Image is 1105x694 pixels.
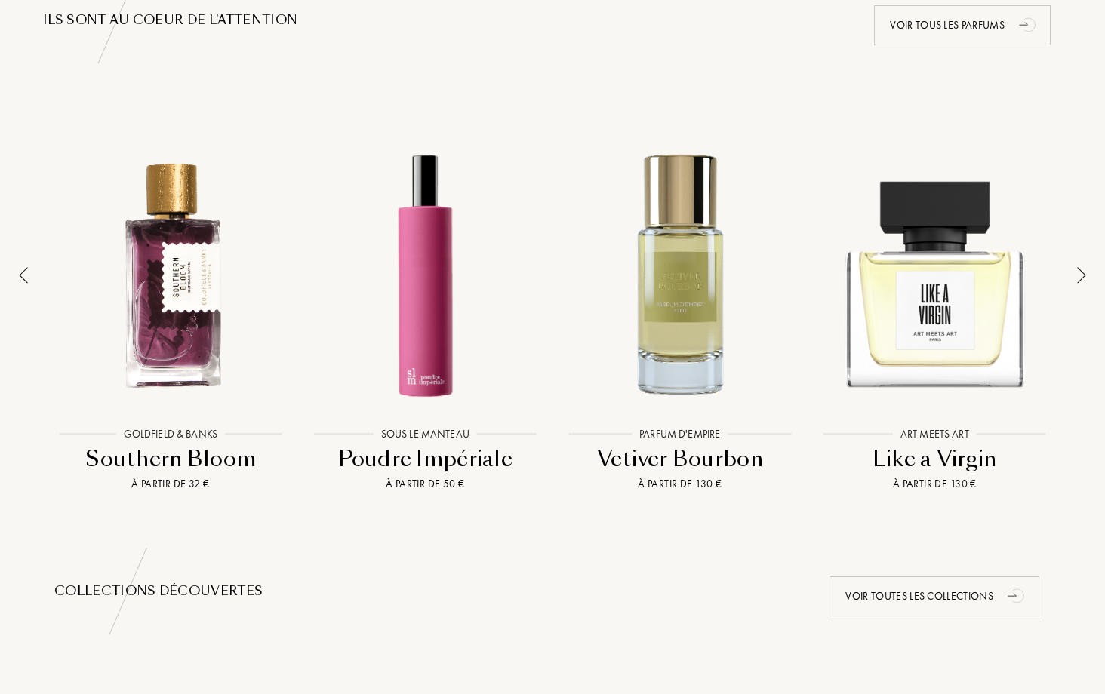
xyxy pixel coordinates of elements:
div: Art Meets Art [893,426,977,442]
a: Vetiver Bourbon Parfum d'EmpireParfum d'EmpireVetiver BourbonÀ partir de 130 € [552,120,808,492]
div: À partir de 32 € [47,476,294,492]
div: Southern Bloom [47,444,294,474]
div: Goldfield & Banks [116,426,225,442]
div: animation [1002,580,1033,610]
div: Voir tous les parfums [874,5,1051,45]
a: Voir tous les parfumsanimation [863,5,1062,45]
div: Voir toutes les collections [830,576,1039,616]
div: Poudre Impériale [302,444,549,474]
div: À partir de 130 € [811,476,1059,492]
a: Poudre Impériale Sous le ManteauSous le ManteauPoudre ImpérialeÀ partir de 50 € [298,120,553,492]
a: Voir toutes les collectionsanimation [818,576,1051,616]
div: Sous le Manteau [374,426,477,442]
div: ILS SONT au COEUR de l’attention [43,11,1062,29]
a: Like a Virgin Art Meets ArtArt Meets ArtLike a VirginÀ partir de 130 € [808,120,1063,492]
div: À partir de 130 € [556,476,804,492]
div: Collections découvertes [54,582,1051,600]
div: Vetiver Bourbon [556,444,804,474]
img: arrow_thin.png [1077,267,1086,284]
div: animation [1014,9,1044,39]
a: Southern Bloom Goldfield & BanksGoldfield & BanksSouthern BloomÀ partir de 32 € [43,120,298,492]
div: À partir de 50 € [302,476,549,492]
div: Parfum d'Empire [632,426,728,442]
div: Like a Virgin [811,444,1059,474]
img: arrow_thin_left.png [19,267,28,284]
